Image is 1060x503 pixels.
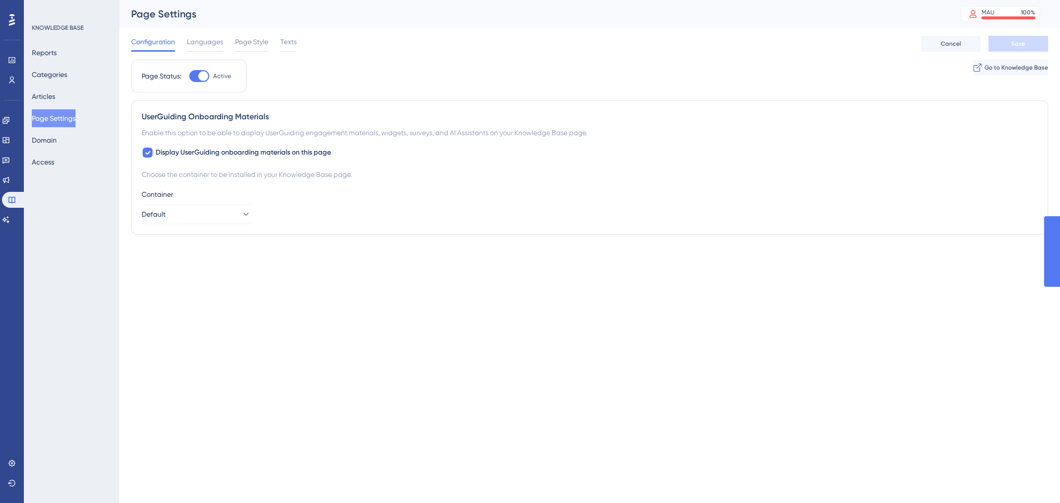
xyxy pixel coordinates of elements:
button: Cancel [921,36,980,52]
button: Page Settings [32,109,76,127]
button: Access [32,153,54,171]
span: Save [1011,40,1025,48]
div: UserGuiding Onboarding Materials [142,111,1038,123]
div: Choose the container to be installed in your Knowledge Base page. [142,168,1038,180]
span: Go to Knowledge Base [984,64,1048,72]
div: Container [142,188,1038,200]
button: Reports [32,44,57,62]
iframe: UserGuiding AI Assistant Launcher [1018,464,1048,494]
div: KNOWLEDGE BASE [32,24,83,32]
span: Languages [187,36,223,48]
span: Texts [280,36,297,48]
button: Default [142,204,251,224]
button: Save [988,36,1048,52]
div: Page Settings [131,7,936,21]
span: Active [213,72,231,80]
div: Enable this option to be able to display UserGuiding engagement materials, widgets, surveys, and ... [142,127,1038,139]
button: Categories [32,66,67,84]
span: Page Style [235,36,268,48]
button: Go to Knowledge Base [974,60,1048,76]
span: Display UserGuiding onboarding materials on this page [156,147,331,159]
div: Page Status: [142,70,181,82]
span: Default [142,208,165,220]
span: Configuration [131,36,175,48]
div: MAU [981,8,994,16]
span: Cancel [941,40,961,48]
button: Articles [32,87,55,105]
button: Domain [32,131,57,149]
div: 100 % [1021,8,1035,16]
